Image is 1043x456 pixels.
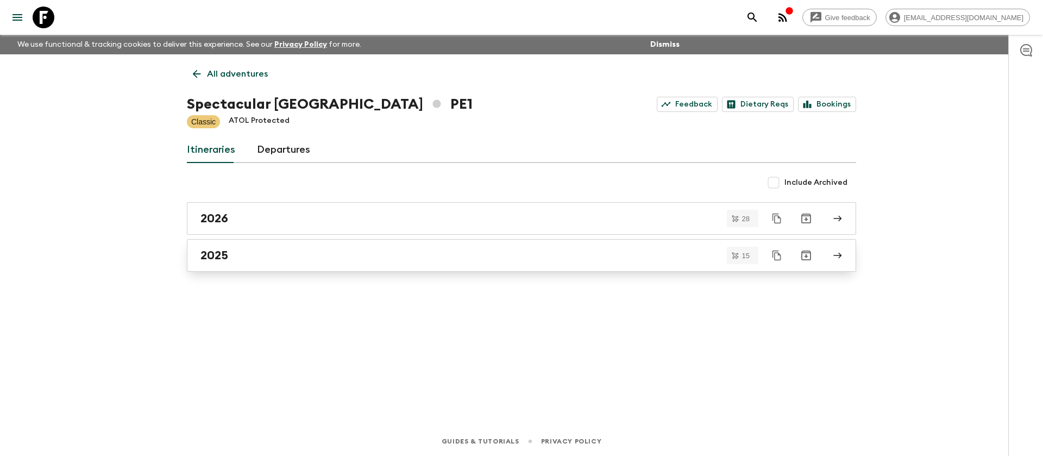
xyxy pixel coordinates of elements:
[798,97,856,112] a: Bookings
[187,239,856,272] a: 2025
[898,14,1029,22] span: [EMAIL_ADDRESS][DOMAIN_NAME]
[187,93,473,115] h1: Spectacular [GEOGRAPHIC_DATA] PE1
[200,248,228,263] h2: 2025
[795,208,817,229] button: Archive
[442,435,519,447] a: Guides & Tutorials
[767,246,787,265] button: Duplicate
[722,97,794,112] a: Dietary Reqs
[207,67,268,80] p: All adventures
[736,252,756,259] span: 15
[819,14,876,22] span: Give feedback
[191,116,216,127] p: Classic
[200,211,228,226] h2: 2026
[657,97,718,112] a: Feedback
[187,137,235,163] a: Itineraries
[13,35,366,54] p: We use functional & tracking cookies to deliver this experience. See our for more.
[187,202,856,235] a: 2026
[257,137,310,163] a: Departures
[784,177,847,188] span: Include Archived
[802,9,877,26] a: Give feedback
[541,435,601,447] a: Privacy Policy
[795,245,817,266] button: Archive
[7,7,28,28] button: menu
[274,41,327,48] a: Privacy Policy
[767,209,787,228] button: Duplicate
[885,9,1030,26] div: [EMAIL_ADDRESS][DOMAIN_NAME]
[736,215,756,222] span: 28
[229,115,290,128] p: ATOL Protected
[648,37,682,52] button: Dismiss
[187,63,274,85] a: All adventures
[742,7,763,28] button: search adventures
